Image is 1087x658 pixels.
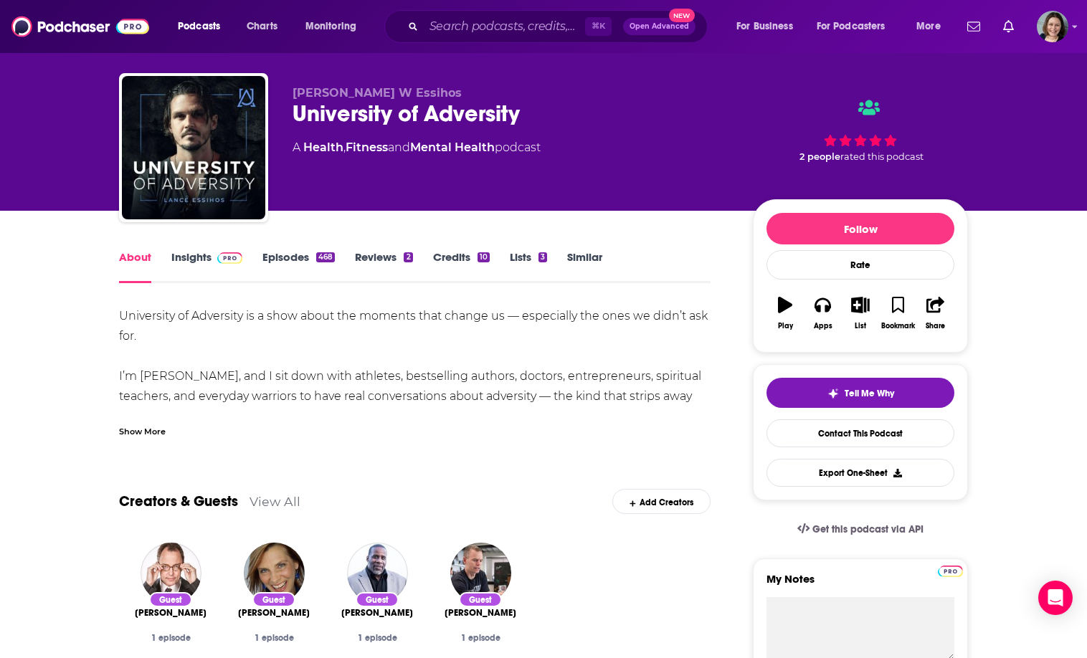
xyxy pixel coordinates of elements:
a: Creators & Guests [119,492,238,510]
a: Joe De Sena [445,607,516,619]
img: University of Adversity [122,76,265,219]
a: Lists3 [510,250,547,283]
span: [PERSON_NAME] [341,607,413,619]
a: Episodes468 [262,250,335,283]
span: For Podcasters [817,16,886,37]
div: Guest [459,592,502,607]
button: Bookmark [879,287,916,339]
button: List [842,287,879,339]
div: Bookmark [881,322,915,330]
a: View All [250,494,300,509]
span: Monitoring [305,16,356,37]
div: 3 [538,252,547,262]
div: 468 [316,252,335,262]
span: , [343,140,346,154]
span: ⌘ K [585,17,612,36]
span: [PERSON_NAME] [238,607,310,619]
div: List [855,322,866,330]
a: Fitness [346,140,388,154]
span: For Business [736,16,793,37]
a: Pro website [938,563,963,577]
label: My Notes [766,572,954,597]
span: 2 people [799,151,840,162]
a: Credits10 [433,250,490,283]
button: open menu [906,15,959,38]
img: Frank King [141,543,201,604]
a: Anjel B Hartwell [238,607,310,619]
div: Search podcasts, credits, & more... [398,10,721,43]
div: Apps [814,322,832,330]
div: A podcast [293,139,541,156]
a: Get this podcast via API [786,512,935,547]
button: open menu [295,15,375,38]
a: InsightsPodchaser Pro [171,250,242,283]
a: Show notifications dropdown [997,14,1020,39]
a: Show notifications dropdown [962,14,986,39]
span: [PERSON_NAME] [445,607,516,619]
div: Play [778,322,793,330]
img: User Profile [1037,11,1068,42]
button: Export One-Sheet [766,459,954,487]
img: Podchaser Pro [938,566,963,577]
span: Podcasts [178,16,220,37]
div: Share [926,322,945,330]
span: More [916,16,941,37]
div: Guest [252,592,295,607]
a: Charts [237,15,286,38]
span: Tell Me Why [845,388,894,399]
a: Shawn Harper [341,607,413,619]
span: [PERSON_NAME] W Essihos [293,86,462,100]
img: Podchaser Pro [217,252,242,264]
a: About [119,250,151,283]
div: 1 episode [440,633,521,643]
a: Reviews2 [355,250,412,283]
button: Show profile menu [1037,11,1068,42]
span: and [388,140,410,154]
button: Play [766,287,804,339]
div: 1 episode [234,633,314,643]
div: 1 episode [130,633,211,643]
img: Anjel B Hartwell [244,543,305,604]
span: Charts [247,16,277,37]
span: Logged in as micglogovac [1037,11,1068,42]
a: Similar [567,250,602,283]
span: rated this podcast [840,151,924,162]
a: Frank King [135,607,207,619]
div: 10 [478,252,490,262]
input: Search podcasts, credits, & more... [424,15,585,38]
a: Contact This Podcast [766,419,954,447]
img: Podchaser - Follow, Share and Rate Podcasts [11,13,149,40]
button: tell me why sparkleTell Me Why [766,378,954,408]
div: Open Intercom Messenger [1038,581,1073,615]
div: 1 episode [337,633,417,643]
img: Joe De Sena [450,543,511,604]
button: Share [917,287,954,339]
img: Shawn Harper [347,543,408,604]
a: Health [303,140,343,154]
span: New [669,9,695,22]
div: 2 peoplerated this podcast [753,86,968,175]
span: Open Advanced [630,23,689,30]
div: 2 [404,252,412,262]
button: Follow [766,213,954,244]
div: Rate [766,250,954,280]
span: [PERSON_NAME] [135,607,207,619]
div: Add Creators [612,489,711,514]
a: Mental Health [410,140,495,154]
span: Get this podcast via API [812,523,924,535]
div: Guest [356,592,399,607]
button: open menu [726,15,811,38]
button: open menu [168,15,239,38]
div: Guest [149,592,192,607]
button: Open AdvancedNew [623,18,696,35]
img: tell me why sparkle [827,388,839,399]
button: open menu [807,15,906,38]
button: Apps [804,287,841,339]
